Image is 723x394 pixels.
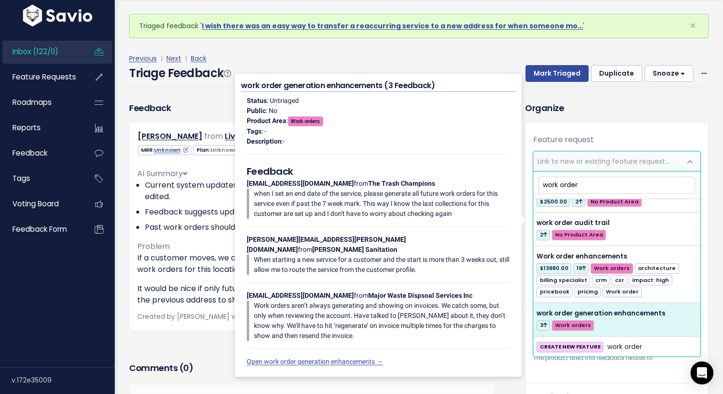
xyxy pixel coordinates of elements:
[12,123,41,133] span: Reports
[2,142,79,164] a: Feedback
[537,230,550,240] span: 2
[154,146,188,154] a: Unknown
[254,301,510,341] p: Work orders aren’t always generating and showing on invoices. We catch some, but only when review...
[247,180,354,187] strong: [EMAIL_ADDRESS][DOMAIN_NAME]
[191,54,207,63] a: Back
[12,224,67,234] span: Feedback form
[635,263,679,273] span: architecture
[247,137,282,145] strong: Description
[552,320,594,330] span: Work orders
[607,341,642,353] span: work order
[145,206,487,218] li: Feedback suggests updating only future work orders with the new address.
[12,97,52,107] span: Roadmaps
[526,65,589,82] button: Mark Triaged
[166,54,181,63] a: Next
[210,146,237,154] span: Unknown
[247,236,406,253] strong: [PERSON_NAME][EMAIL_ADDRESS][PERSON_NAME][DOMAIN_NAME]
[12,46,58,56] span: Inbox (122/0)
[2,66,79,88] a: Feature Requests
[12,148,47,158] span: Feedback
[247,97,267,104] strong: Status
[129,65,230,82] h4: Triage Feedback
[145,180,487,203] li: Current system updates all work orders with the new address when a location's address is edited.
[129,14,709,38] div: Triaged feedback ' '
[612,275,627,285] span: csr
[645,65,693,82] button: Snooze
[533,134,594,146] label: Feature request
[129,101,171,114] h3: Feedback
[368,292,472,299] strong: Major Waste Dispsoal Services Inc
[2,91,79,113] a: Roadmaps
[312,246,397,253] strong: [PERSON_NAME] Sanitation
[12,199,59,209] span: Voting Board
[537,275,590,285] span: billing specialist
[247,292,354,299] strong: [EMAIL_ADDRESS][DOMAIN_NAME]
[137,168,187,179] span: AI Summary
[11,368,115,393] div: v.172e35009
[537,287,572,297] span: pricebook
[159,54,164,63] span: |
[183,362,189,374] span: 0
[540,343,601,350] strong: CREATE NEW FEATURE
[574,287,601,297] span: pricing
[572,197,585,207] span: 2
[283,137,285,145] span: -
[202,21,583,31] a: I wish there was an easy way to transfer a reaccurring service to a new address for when someone mo…
[602,287,641,297] span: Work order
[690,18,696,34] span: ×
[537,252,627,261] span: Work order enhancements
[204,131,223,142] span: from
[587,197,641,207] span: No Product Area
[591,263,633,273] span: Work orders
[552,230,606,240] span: No Product Area
[138,145,191,155] span: MRR:
[12,72,76,82] span: Feature Requests
[241,80,515,92] h4: work order generation enhancements (3 Feedback)
[629,275,672,285] span: impact: high
[525,101,709,114] h3: Organize
[254,189,510,219] p: when I set an end date of the service, please generate all future work orders for this service ev...
[129,54,157,63] a: Previous
[247,127,262,135] strong: Tags
[2,41,79,63] a: Inbox (122/0)
[537,263,571,273] span: $13980.00
[138,131,202,142] a: [PERSON_NAME]
[137,312,441,321] span: Created by [PERSON_NAME] via Chrome Extension on |
[2,168,79,190] a: Tags
[537,320,550,330] span: 3
[533,353,701,363] small: The product area this feedback relates to
[247,164,510,179] h5: Feedback
[690,361,713,384] div: Open Intercom Messenger
[225,131,349,142] a: Livestock Rubbish Removal, LLC
[21,5,95,26] img: logo-white.9d6f32f41409.svg
[254,255,510,275] p: When starting a new service for a customer and the start is more than 3 weeks out, still allow me...
[288,116,323,126] span: Work orders
[537,157,669,166] span: Link to new or existing feature request...
[537,309,666,318] span: work order generation enhancements
[145,222,487,233] li: Past work orders should retain the previous address for accuracy.
[247,117,286,124] strong: Product Area
[368,180,435,187] strong: The Trash Champions
[573,263,589,273] span: 19
[137,283,487,306] p: It would be nice if only future work orders were updated with the new address, while keeping the ...
[193,145,240,155] span: Plan:
[537,197,570,207] span: $2500.00
[12,173,30,183] span: Tags
[591,65,642,82] button: Duplicate
[2,193,79,215] a: Voting Board
[537,218,610,227] span: work order audit trail
[680,14,706,37] button: Close
[137,252,487,275] p: If a customer moves, we can edit the address of the active location. All of the associated work o...
[241,92,515,371] div: : Untriaged : No : : - : from from from
[247,107,266,114] strong: Public
[2,218,79,240] a: Feedback form
[592,275,610,285] span: crm
[183,54,189,63] span: |
[137,241,170,252] span: Problem
[247,358,383,365] a: Open work order generation enhancements →
[129,361,495,375] h3: Comments ( )
[2,117,79,139] a: Reports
